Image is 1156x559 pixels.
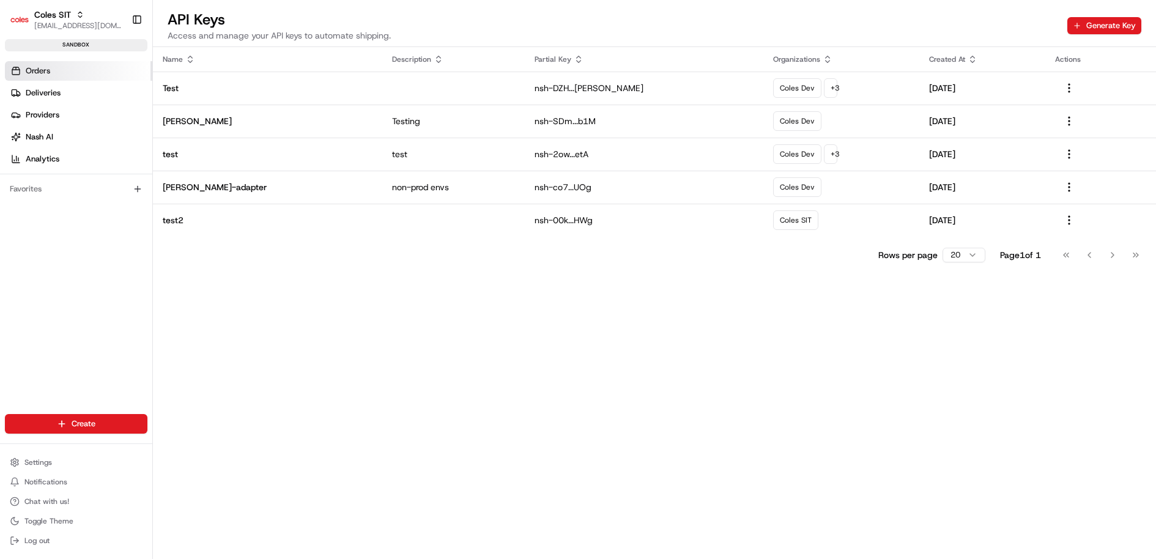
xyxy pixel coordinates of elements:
[34,9,71,21] button: Coles SIT
[34,21,122,31] button: [EMAIL_ADDRESS][DOMAIN_NAME]
[26,87,61,98] span: Deliveries
[163,148,372,160] p: test
[5,5,127,34] button: Coles SITColes SIT[EMAIL_ADDRESS][DOMAIN_NAME]
[32,78,202,91] input: Clear
[5,83,152,103] a: Deliveries
[535,181,754,193] p: nsh-co7...UOg
[5,179,147,199] div: Favorites
[878,249,938,261] p: Rows per page
[24,516,73,526] span: Toggle Theme
[929,181,1036,193] p: [DATE]
[24,457,52,467] span: Settings
[98,172,201,194] a: 💻API Documentation
[929,115,1036,127] p: [DATE]
[5,39,147,51] div: sandbox
[1067,17,1141,34] button: Generate Key
[929,148,1036,160] p: [DATE]
[535,148,754,160] p: nsh-2ow...etA
[116,177,196,189] span: API Documentation
[26,65,50,76] span: Orders
[103,178,113,188] div: 💻
[10,10,29,29] img: Coles SIT
[535,115,754,127] p: nsh-SDm...b1M
[824,144,837,164] div: + 3
[26,154,59,165] span: Analytics
[929,82,1036,94] p: [DATE]
[5,61,152,81] a: Orders
[163,115,372,127] p: [PERSON_NAME]
[26,131,53,143] span: Nash AI
[24,497,69,506] span: Chat with us!
[163,54,372,64] div: Name
[5,127,152,147] a: Nash AI
[773,177,821,197] div: Coles Dev
[208,120,223,135] button: Start new chat
[392,148,514,160] p: test
[535,214,754,226] p: nsh-00k...HWg
[535,82,754,94] p: nsh-DZH...[PERSON_NAME]
[72,418,95,429] span: Create
[773,111,821,131] div: Coles Dev
[392,181,514,193] p: non-prod envs
[122,207,148,216] span: Pylon
[5,493,147,510] button: Chat with us!
[24,177,94,189] span: Knowledge Base
[5,454,147,471] button: Settings
[86,206,148,216] a: Powered byPylon
[929,214,1036,226] p: [DATE]
[929,54,1036,64] div: Created At
[24,536,50,546] span: Log out
[26,109,59,120] span: Providers
[392,54,514,64] div: Description
[42,116,201,128] div: Start new chat
[163,82,372,94] p: Test
[5,473,147,491] button: Notifications
[24,477,67,487] span: Notifications
[42,128,155,138] div: We're available if you need us!
[12,12,37,36] img: Nash
[1055,54,1146,64] div: Actions
[12,116,34,138] img: 1736555255976-a54dd68f-1ca7-489b-9aae-adbdc363a1c4
[168,10,391,29] h2: API Keys
[1000,249,1041,261] div: Page 1 of 1
[12,178,22,188] div: 📗
[773,210,818,230] div: Coles SIT
[5,414,147,434] button: Create
[5,149,152,169] a: Analytics
[5,513,147,530] button: Toggle Theme
[163,214,372,226] p: test2
[824,78,837,98] div: + 3
[773,54,910,64] div: Organizations
[773,144,821,164] div: Coles Dev
[392,115,514,127] p: Testing
[168,29,391,42] p: Access and manage your API keys to automate shipping.
[7,172,98,194] a: 📗Knowledge Base
[5,532,147,549] button: Log out
[5,105,152,125] a: Providers
[773,78,821,98] div: Coles Dev
[163,181,372,193] p: [PERSON_NAME]-adapter
[535,54,754,64] div: Partial Key
[12,48,223,68] p: Welcome 👋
